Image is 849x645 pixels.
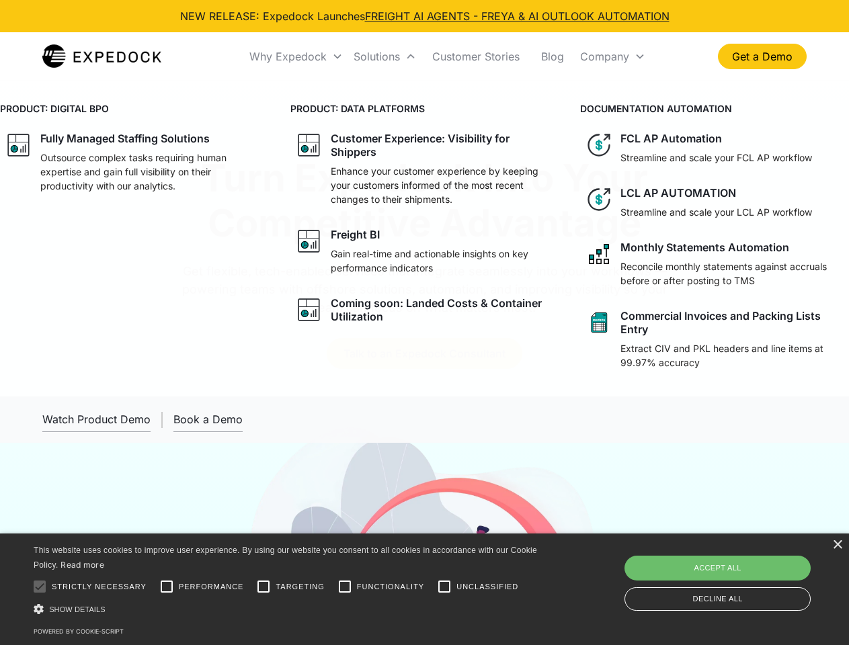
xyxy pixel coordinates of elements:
[585,186,612,213] img: dollar icon
[60,560,104,570] a: Read more
[580,50,629,63] div: Company
[620,186,736,200] div: LCL AP AUTOMATION
[580,126,849,170] a: dollar iconFCL AP AutomationStreamline and scale your FCL AP workflow
[34,602,542,616] div: Show details
[580,101,849,116] h4: DOCUMENTATION AUTOMATION
[348,34,421,79] div: Solutions
[620,132,722,145] div: FCL AP Automation
[580,181,849,224] a: dollar iconLCL AP AUTOMATIONStreamline and scale your LCL AP workflow
[180,8,670,24] div: NEW RELEASE: Expedock Launches
[718,44,807,69] a: Get a Demo
[173,407,243,432] a: Book a Demo
[620,341,844,370] p: Extract CIV and PKL headers and line items at 99.97% accuracy
[421,34,530,79] a: Customer Stories
[585,309,612,336] img: sheet icon
[456,581,518,593] span: Unclassified
[296,296,323,323] img: graph icon
[354,50,400,63] div: Solutions
[585,241,612,267] img: network like icon
[296,228,323,255] img: graph icon
[331,132,554,159] div: Customer Experience: Visibility for Shippers
[52,581,147,593] span: Strictly necessary
[179,581,244,593] span: Performance
[625,500,849,645] iframe: Chat Widget
[620,150,812,165] p: Streamline and scale your FCL AP workflow
[290,291,559,329] a: graph iconComing soon: Landed Costs & Container Utilization
[620,259,844,288] p: Reconcile monthly statements against accruals before or after posting to TMS
[34,546,537,570] span: This website uses cookies to improve user experience. By using our website you consent to all coo...
[249,50,327,63] div: Why Expedock
[42,407,151,432] a: open lightbox
[331,164,554,206] p: Enhance your customer experience by keeping your customers informed of the most recent changes to...
[580,235,849,293] a: network like iconMonthly Statements AutomationReconcile monthly statements against accruals befor...
[365,9,670,23] a: FREIGHT AI AGENTS - FREYA & AI OUTLOOK AUTOMATION
[173,413,243,426] div: Book a Demo
[331,296,554,323] div: Coming soon: Landed Costs & Container Utilization
[620,205,812,219] p: Streamline and scale your LCL AP workflow
[42,43,161,70] a: home
[42,43,161,70] img: Expedock Logo
[331,228,380,241] div: Freight BI
[40,132,210,145] div: Fully Managed Staffing Solutions
[357,581,424,593] span: Functionality
[585,132,612,159] img: dollar icon
[290,222,559,280] a: graph iconFreight BIGain real-time and actionable insights on key performance indicators
[575,34,651,79] div: Company
[34,628,124,635] a: Powered by cookie-script
[5,132,32,159] img: graph icon
[290,126,559,212] a: graph iconCustomer Experience: Visibility for ShippersEnhance your customer experience by keeping...
[620,241,789,254] div: Monthly Statements Automation
[296,132,323,159] img: graph icon
[42,413,151,426] div: Watch Product Demo
[290,101,559,116] h4: PRODUCT: DATA PLATFORMS
[620,309,844,336] div: Commercial Invoices and Packing Lists Entry
[530,34,575,79] a: Blog
[49,605,106,613] span: Show details
[331,247,554,275] p: Gain real-time and actionable insights on key performance indicators
[276,581,324,593] span: Targeting
[580,304,849,375] a: sheet iconCommercial Invoices and Packing Lists EntryExtract CIV and PKL headers and line items a...
[40,150,264,193] p: Outsource complex tasks requiring human expertise and gain full visibility on their productivity ...
[244,34,348,79] div: Why Expedock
